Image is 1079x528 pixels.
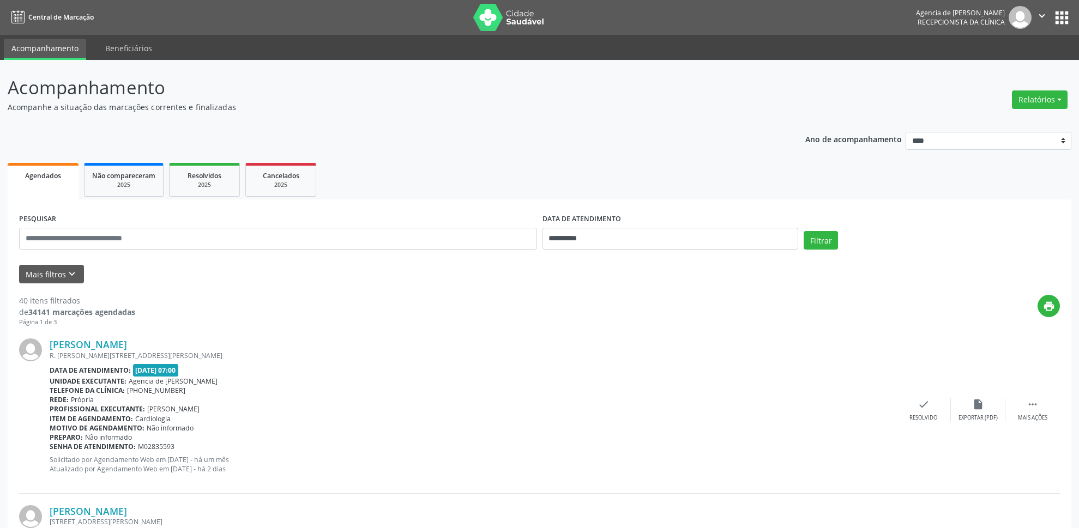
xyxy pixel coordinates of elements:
[254,181,308,189] div: 2025
[50,366,131,375] b: Data de atendimento:
[1012,90,1068,109] button: Relatórios
[147,423,194,433] span: Não informado
[98,39,160,58] a: Beneficiários
[50,386,125,395] b: Telefone da clínica:
[1038,295,1060,317] button: print
[8,101,752,113] p: Acompanhe a situação das marcações correntes e finalizadas
[1009,6,1032,29] img: img
[19,338,42,361] img: img
[918,398,930,410] i: check
[127,386,185,395] span: [PHONE_NUMBER]
[916,8,1005,17] div: Agencia de [PERSON_NAME]
[1018,414,1047,422] div: Mais ações
[542,211,621,228] label: DATA DE ATENDIMENTO
[50,423,144,433] b: Motivo de agendamento:
[804,231,838,250] button: Filtrar
[1036,10,1048,22] i: 
[8,74,752,101] p: Acompanhamento
[19,265,84,284] button: Mais filtroskeyboard_arrow_down
[19,211,56,228] label: PESQUISAR
[25,171,61,180] span: Agendados
[1043,300,1055,312] i: print
[50,404,145,414] b: Profissional executante:
[19,306,135,318] div: de
[805,132,902,145] p: Ano de acompanhamento
[263,171,299,180] span: Cancelados
[50,433,83,442] b: Preparo:
[19,505,42,528] img: img
[50,377,126,386] b: Unidade executante:
[8,8,94,26] a: Central de Marcação
[129,377,218,386] span: Agencia de [PERSON_NAME]
[66,268,78,280] i: keyboard_arrow_down
[85,433,132,442] span: Não informado
[28,13,94,22] span: Central de Marcação
[19,295,135,306] div: 40 itens filtrados
[138,442,174,451] span: M02835593
[50,517,896,526] div: [STREET_ADDRESS][PERSON_NAME]
[50,414,133,423] b: Item de agendamento:
[92,171,155,180] span: Não compareceram
[1052,8,1071,27] button: apps
[188,171,221,180] span: Resolvidos
[177,181,232,189] div: 2025
[1027,398,1039,410] i: 
[19,318,135,327] div: Página 1 de 3
[4,39,86,60] a: Acompanhamento
[50,395,69,404] b: Rede:
[959,414,998,422] div: Exportar (PDF)
[918,17,1005,27] span: Recepcionista da clínica
[50,442,136,451] b: Senha de atendimento:
[135,414,171,423] span: Cardiologia
[909,414,937,422] div: Resolvido
[50,351,896,360] div: R. [PERSON_NAME][STREET_ADDRESS][PERSON_NAME]
[1032,6,1052,29] button: 
[92,181,155,189] div: 2025
[133,364,179,377] span: [DATE] 07:00
[28,307,135,317] strong: 34141 marcações agendadas
[50,505,127,517] a: [PERSON_NAME]
[50,338,127,350] a: [PERSON_NAME]
[972,398,984,410] i: insert_drive_file
[71,395,94,404] span: Própria
[50,455,896,474] p: Solicitado por Agendamento Web em [DATE] - há um mês Atualizado por Agendamento Web em [DATE] - h...
[147,404,200,414] span: [PERSON_NAME]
